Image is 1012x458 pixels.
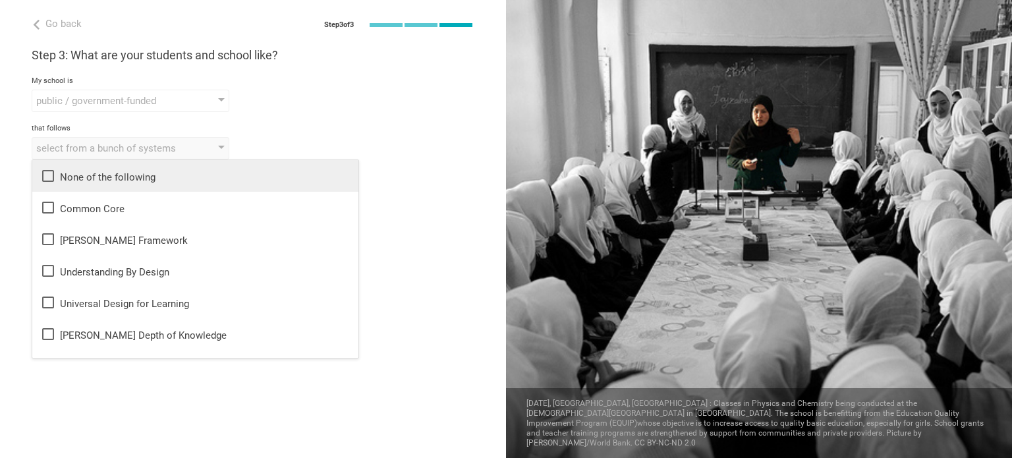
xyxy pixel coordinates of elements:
div: [DATE], [GEOGRAPHIC_DATA], [GEOGRAPHIC_DATA] : Classes in Physics and Chemistry being conducted a... [506,388,1012,458]
div: that follows [32,124,474,133]
div: public / government-funded [36,94,187,107]
span: Go back [45,18,82,30]
div: Step 3 of 3 [324,20,354,30]
div: My school is [32,76,474,86]
div: select from a bunch of systems [36,142,187,155]
h3: Step 3: What are your students and school like? [32,47,474,63]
